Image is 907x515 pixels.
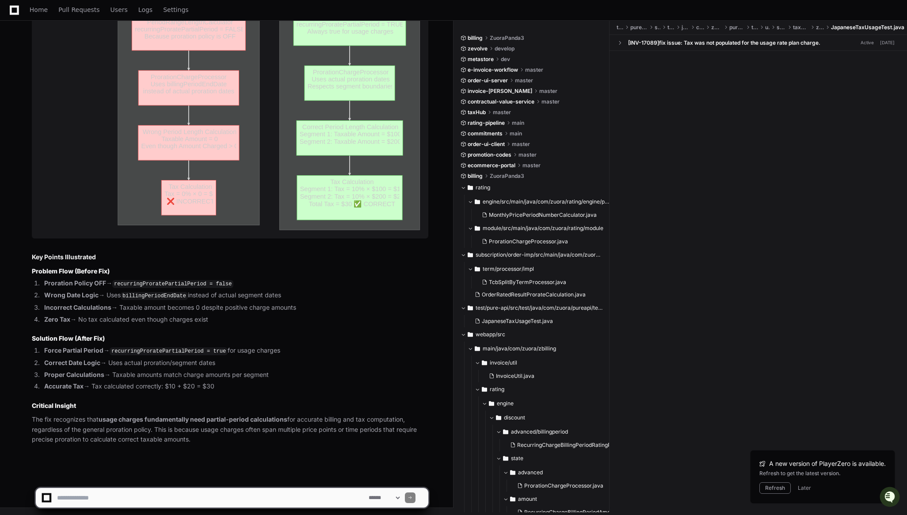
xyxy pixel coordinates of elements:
h2: Key Points Illustrated [32,253,428,261]
strong: Incorrect Calculations [44,304,111,311]
span: InvoiceUtil.java [496,373,534,380]
a: Powered byPylon [62,92,107,100]
span: java [682,24,689,31]
code: billingPeriodEndDate [121,292,188,300]
div: Refresh to get the latest version. [759,470,886,477]
span: term/processor/impl [483,265,534,273]
span: promotion-codes [468,151,511,158]
span: Pylon [88,93,107,100]
button: test/pure-api/src/test/java/com/zuora/pureapi/test/uri/soap/taxation/ztax [461,301,603,315]
span: OrderRatedResultProrateCalculation.java [482,291,586,298]
span: master [518,151,537,158]
li: → Taxable amount becomes 0 despite positive charge amounts [42,303,428,313]
svg: Directory [468,329,473,340]
button: invoice/util [475,356,617,370]
span: test [667,24,675,31]
svg: Directory [482,357,487,368]
button: discount [489,411,631,425]
span: Settings [163,7,188,12]
span: Logs [138,7,152,12]
li: → Uses instead of actual segment dates [42,290,428,301]
span: RecurringChargeBillingPeriodRatingProcessor.java [517,442,645,449]
button: OrderRatedResultProrateCalculation.java [471,288,598,301]
button: term/processor/impl [468,262,603,276]
svg: Directory [503,453,508,464]
svg: Directory [468,182,473,193]
span: billing [468,35,483,42]
span: ProrationChargeProcessor.java [489,238,568,245]
strong: Accurate Tax [44,382,84,390]
button: advanced/billingperiod [496,425,638,439]
svg: Directory [496,412,501,423]
strong: Correct Date Logic [44,359,100,366]
button: rating [461,181,603,195]
span: order-ui-client [468,141,505,148]
span: advanced/billingperiod [511,428,568,435]
span: A new version of PlayerZero is available. [769,459,886,468]
span: Active [858,38,877,47]
strong: Proration Policy OFF [44,279,106,287]
svg: Directory [475,264,480,274]
span: develop [495,45,514,52]
li: → No tax calculated even though charges exist [42,315,428,325]
span: rating [476,184,490,191]
button: InvoiceUtil.java [485,370,612,382]
button: ProrationChargeProcessor.java [478,235,605,248]
div: We're available if you need us! [30,75,112,82]
button: state [496,451,638,465]
span: MonthlyPricePeriodNumberCalculator.java [489,211,597,219]
span: rating-pipeline [468,119,505,127]
span: pure-api [630,24,647,31]
span: zuora [711,24,722,31]
span: ecommerce-portal [468,162,515,169]
strong: Solution Flow (After Fix) [32,334,105,342]
span: master [541,98,560,105]
code: recurringProratePartialPeriod = true [110,347,228,355]
img: 1756235613930-3d25f9e4-fa56-45dd-b3ad-e072dfbd1548 [9,66,25,82]
span: engine/src/main/java/com/zuora/rating/engine/price [483,198,610,205]
li: → Taxable amounts match charge amounts per segment [42,370,428,380]
button: JapaneseTaxUsageTest.java [471,315,598,327]
svg: Directory [482,384,487,395]
svg: Directory [503,427,508,437]
span: engine [497,400,514,407]
span: test [617,24,624,31]
span: taxHub [468,109,486,116]
strong: Proper Calculations [44,371,104,378]
p: The fix recognizes that for accurate billing and tax computation, regardless of the general prora... [32,415,428,445]
span: taxation [793,24,809,31]
li: → for usage charges [42,346,428,356]
span: invoice-[PERSON_NAME] [468,88,532,95]
li: → Uses actual proration/segment dates [42,358,428,368]
img: PlayerZero [9,9,27,27]
button: webapp/src [461,327,603,342]
span: advanced [518,469,543,476]
span: master [493,109,511,116]
span: Home [30,7,48,12]
span: pureapi [729,24,744,31]
div: [DATE] [880,39,895,46]
button: engine [482,396,624,411]
svg: Directory [468,303,473,313]
span: invoice/util [490,359,517,366]
span: billing [468,173,483,180]
span: ZuoraPanda3 [490,173,524,180]
button: module/src/main/java/com/zuora/rating/module [468,221,610,235]
span: TcbSplitByTermProcessor.java [489,279,566,286]
strong: Problem Flow (Before Fix) [32,267,110,275]
span: e-invoice-workflow [468,66,518,73]
span: dev [501,56,510,63]
span: webapp/src [476,331,505,338]
svg: Directory [475,343,480,354]
svg: Directory [475,196,480,207]
strong: usage charges fundamentally need partial-period calculations [99,415,287,423]
strong: Critical Insight [32,402,76,409]
strong: Force Partial Period [44,346,103,354]
svg: Directory [510,467,515,478]
button: engine/src/main/java/com/zuora/rating/engine/price [468,195,610,209]
strong: Zero Tax [44,315,70,323]
svg: Directory [475,223,480,234]
button: advanced [503,465,645,480]
button: Later [798,484,811,492]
